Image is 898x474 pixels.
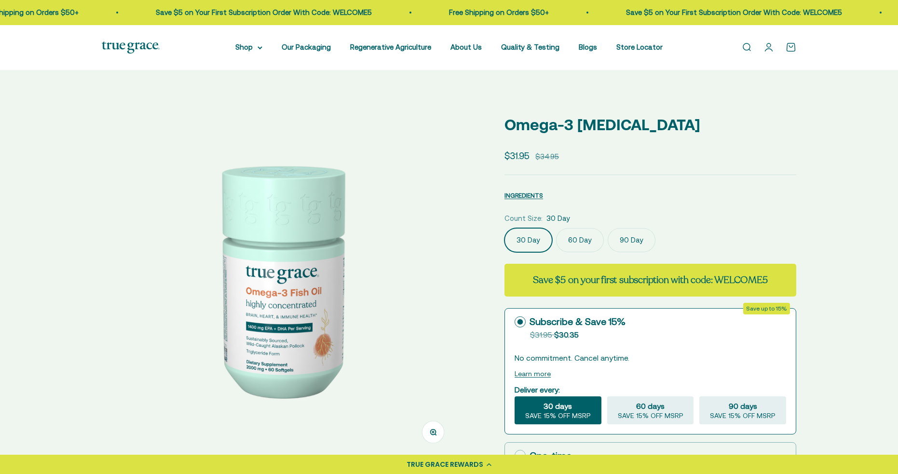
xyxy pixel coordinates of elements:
[546,213,570,224] span: 30 Day
[350,43,431,51] a: Regenerative Agriculture
[282,43,331,51] a: Our Packaging
[616,43,663,51] a: Store Locator
[504,190,543,201] button: INGREDIENTS
[447,8,546,16] a: Free Shipping on Orders $50+
[407,460,483,470] div: TRUE GRACE REWARDS
[153,7,369,18] p: Save $5 on Your First Subscription Order With Code: WELCOME5
[450,43,482,51] a: About Us
[504,149,530,163] sale-price: $31.95
[504,112,796,137] p: Omega-3 [MEDICAL_DATA]
[533,273,767,286] strong: Save $5 on your first subscription with code: WELCOME5
[504,213,543,224] legend: Count Size:
[102,101,458,457] img: Omega-3 Fish Oil for Brain, Heart, and Immune Health* Sustainably sourced, wild-caught Alaskan fi...
[535,151,559,163] compare-at-price: $34.95
[235,41,262,53] summary: Shop
[579,43,597,51] a: Blogs
[501,43,559,51] a: Quality & Testing
[504,192,543,199] span: INGREDIENTS
[624,7,840,18] p: Save $5 on Your First Subscription Order With Code: WELCOME5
